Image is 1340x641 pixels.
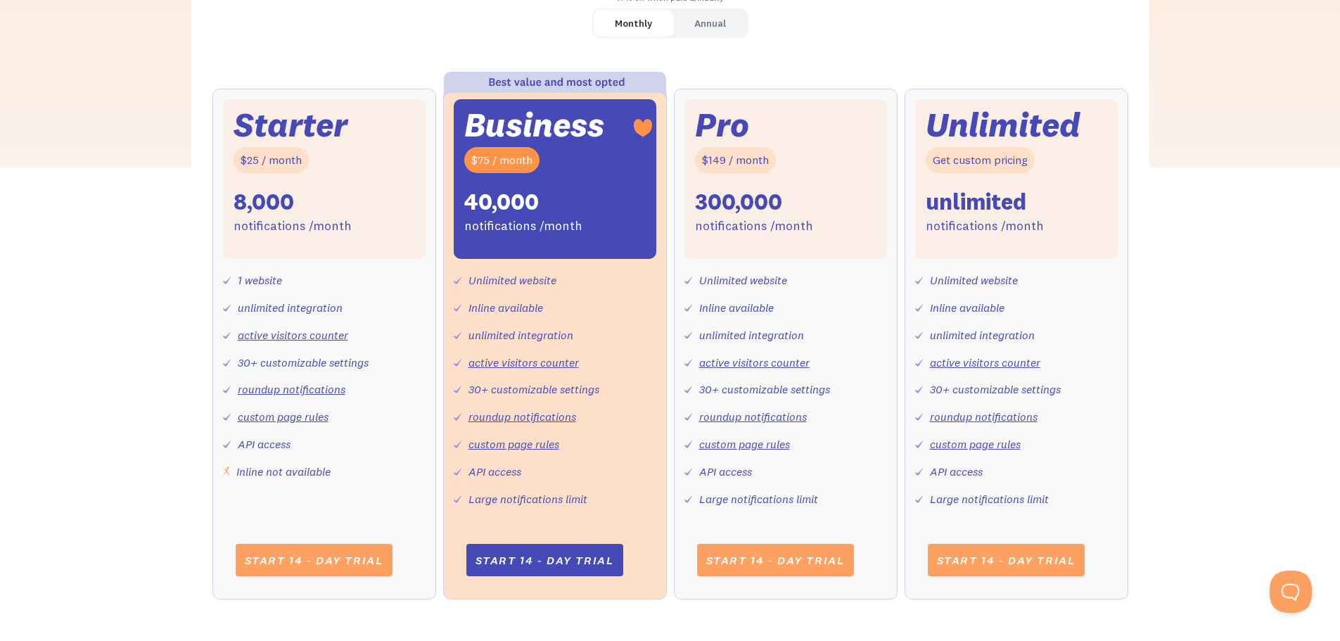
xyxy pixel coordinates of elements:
div: Large notifications limit [930,489,1049,509]
div: $75 / month [464,147,540,173]
a: custom page rules [699,437,790,451]
div: Starter [234,110,347,140]
div: Get custom pricing [926,147,1035,173]
div: Pro [695,110,749,140]
div: 8,000 [234,187,294,217]
div: Inline available [699,298,774,318]
div: notifications /month [926,216,1044,236]
a: active visitors counter [930,355,1040,369]
div: 30+ customizable settings [468,379,599,400]
a: custom page rules [238,410,328,424]
div: Monthly [615,13,652,34]
div: Inline not available [236,462,331,482]
div: Unlimited [926,110,1080,140]
div: notifications /month [464,216,582,236]
div: Unlimited website [930,270,1018,291]
a: roundup notifications [930,410,1038,424]
a: roundup notifications [468,410,576,424]
div: unlimited [926,187,1026,217]
div: Unlimited website [699,270,787,291]
a: roundup notifications [238,382,345,396]
a: Start 14 - day trial [236,544,393,576]
div: unlimited integration [468,325,573,345]
iframe: Toggle Customer Support [1270,571,1312,613]
div: Unlimited website [468,270,556,291]
div: Business [464,110,604,140]
div: notifications /month [695,216,813,236]
div: API access [238,434,291,455]
a: roundup notifications [699,410,807,424]
div: Annual [694,13,726,34]
div: API access [930,462,983,482]
a: Start 14 - day trial [928,544,1085,576]
div: Large notifications limit [468,489,587,509]
div: $25 / month [234,147,309,173]
div: API access [468,462,521,482]
div: notifications /month [234,216,352,236]
div: Inline available [468,298,543,318]
div: 30+ customizable settings [699,379,830,400]
a: custom page rules [930,437,1021,451]
div: unlimited integration [238,298,343,318]
a: Start 14 - day trial [697,544,854,576]
div: 1 website [238,270,282,291]
div: 30+ customizable settings [238,353,369,373]
div: Large notifications limit [699,489,818,509]
a: custom page rules [468,437,559,451]
div: unlimited integration [930,325,1035,345]
a: active visitors counter [699,355,810,369]
div: 30+ customizable settings [930,379,1061,400]
div: Inline available [930,298,1004,318]
div: API access [699,462,752,482]
a: Start 14 - day trial [466,544,623,576]
div: unlimited integration [699,325,804,345]
div: 300,000 [695,187,782,217]
div: 40,000 [464,187,539,217]
a: active visitors counter [238,328,348,342]
div: $149 / month [695,147,776,173]
a: active visitors counter [468,355,579,369]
